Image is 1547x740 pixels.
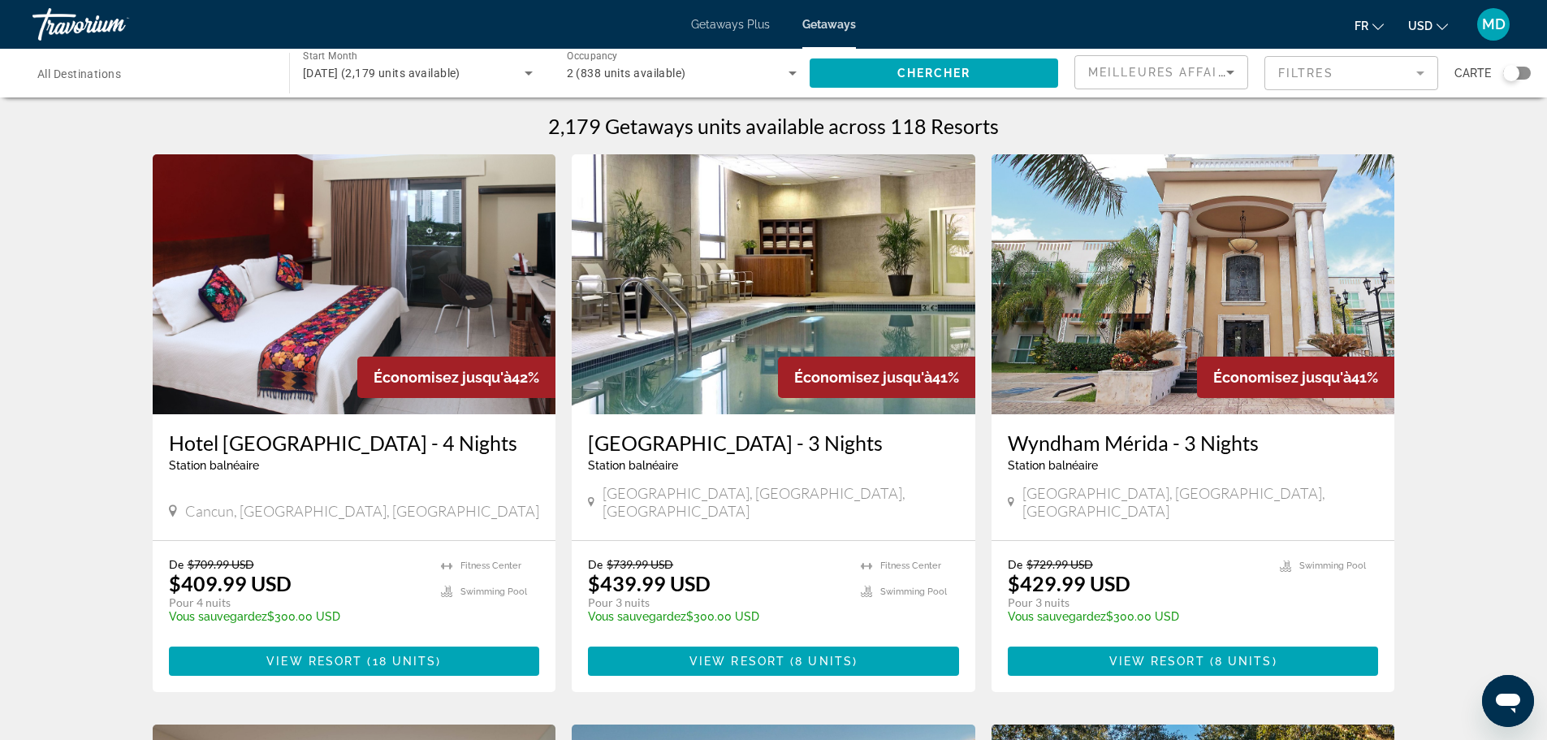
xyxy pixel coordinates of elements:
span: Économisez jusqu'à [1213,369,1351,386]
span: Carte [1454,62,1491,84]
span: ( ) [1205,655,1277,668]
p: Pour 4 nuits [169,595,426,610]
span: USD [1408,19,1432,32]
p: Pour 3 nuits [1008,595,1264,610]
span: $709.99 USD [188,557,254,571]
p: $300.00 USD [1008,610,1264,623]
button: Chercher [810,58,1058,88]
span: Station balnéaire [588,459,678,472]
span: De [1008,557,1022,571]
mat-select: Sort by [1088,63,1234,82]
span: Économisez jusqu'à [794,369,932,386]
p: $439.99 USD [588,571,711,595]
span: Fitness Center [880,560,941,571]
span: Swimming Pool [460,586,527,597]
span: View Resort [266,655,362,668]
iframe: Bouton de lancement de la fenêtre de messagerie [1482,675,1534,727]
span: Vous sauvegardez [169,610,267,623]
span: Swimming Pool [880,586,947,597]
span: Station balnéaire [169,459,259,472]
img: RV83O01X.jpg [572,154,975,414]
span: 18 units [373,655,437,668]
span: 8 units [795,655,853,668]
span: [GEOGRAPHIC_DATA], [GEOGRAPHIC_DATA], [GEOGRAPHIC_DATA] [603,484,959,520]
a: [GEOGRAPHIC_DATA] - 3 Nights [588,431,959,455]
span: Start Month [303,50,357,62]
span: ( ) [362,655,441,668]
p: $429.99 USD [1008,571,1130,595]
span: Économisez jusqu'à [374,369,512,386]
span: [DATE] (2,179 units available) [303,67,460,80]
span: View Resort [689,655,785,668]
div: 42% [357,357,555,398]
button: Filter [1264,55,1438,91]
span: Swimming Pool [1299,560,1366,571]
p: $300.00 USD [588,610,845,623]
a: Wyndham Mérida - 3 Nights [1008,431,1379,455]
a: Getaways [802,18,856,31]
button: View Resort(8 units) [1008,647,1379,676]
span: Fitness Center [460,560,521,571]
span: De [588,557,603,571]
h1: 2,179 Getaways units available across 118 Resorts [548,114,999,138]
span: Occupancy [567,50,618,62]
span: Station balnéaire [1008,459,1098,472]
img: DA34E01X.jpg [992,154,1395,414]
span: $739.99 USD [607,557,673,571]
span: De [169,557,184,571]
span: fr [1355,19,1368,32]
button: Change currency [1408,14,1448,37]
button: User Menu [1472,7,1515,41]
span: [GEOGRAPHIC_DATA], [GEOGRAPHIC_DATA], [GEOGRAPHIC_DATA] [1022,484,1379,520]
span: Meilleures affaires [1088,66,1244,79]
span: $729.99 USD [1026,557,1093,571]
div: 41% [1197,357,1394,398]
span: ( ) [785,655,858,668]
button: View Resort(18 units) [169,647,540,676]
a: Hotel [GEOGRAPHIC_DATA] - 4 Nights [169,431,540,455]
span: Chercher [897,67,971,80]
span: Cancun, [GEOGRAPHIC_DATA], [GEOGRAPHIC_DATA] [185,502,539,520]
p: Pour 3 nuits [588,595,845,610]
span: All Destinations [37,67,121,80]
p: $300.00 USD [169,610,426,623]
button: View Resort(8 units) [588,647,959,676]
span: Vous sauvegardez [588,610,686,623]
span: 2 (838 units available) [567,67,686,80]
span: View Resort [1109,655,1205,668]
p: $409.99 USD [169,571,292,595]
div: 41% [778,357,975,398]
span: Vous sauvegardez [1008,610,1106,623]
span: MD [1482,16,1506,32]
span: 8 units [1215,655,1273,668]
a: Travorium [32,3,195,45]
a: Getaways Plus [691,18,770,31]
button: Change language [1355,14,1384,37]
img: DY40I01X.jpg [153,154,556,414]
